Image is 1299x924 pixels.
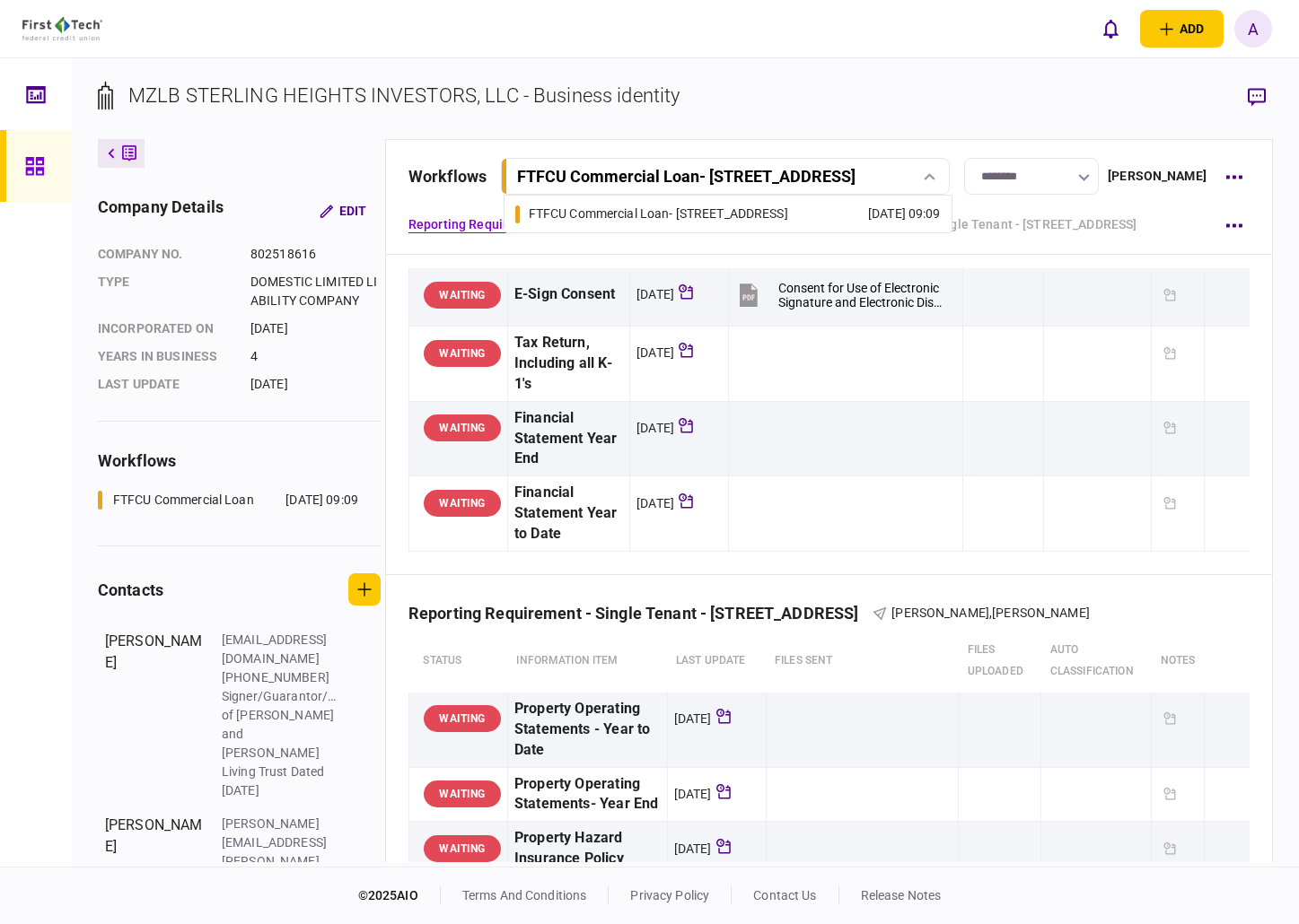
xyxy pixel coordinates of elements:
[735,275,947,315] button: Consent for Use of Electronic Signature and Electronic Disclosures Agreement Editable.pdf
[408,215,768,234] a: Reporting Requirements - Borrower - MZLB [GEOGRAPHIC_DATA] Investors, LLC
[514,699,661,761] div: Property Operating Statements - Year to Date
[1152,630,1205,693] th: notes
[424,282,501,309] div: WAITING
[514,774,661,815] div: Property Operating Statements- Year End
[514,408,623,470] div: Financial Statement Year End
[462,888,587,902] a: terms and conditions
[674,785,712,803] div: [DATE]
[507,630,667,693] th: Information item
[250,245,381,264] div: 802518616
[1108,167,1207,186] div: [PERSON_NAME]
[22,17,102,40] img: client company logo
[1158,837,1181,860] div: Tickler available
[424,705,501,732] div: WAITING
[424,780,501,807] div: WAITING
[1092,10,1129,48] button: open notifications list
[1158,707,1181,730] div: Tickler available
[222,631,338,668] div: [EMAIL_ADDRESS][DOMAIN_NAME]
[753,888,816,902] a: contact us
[989,606,992,620] span: ,
[98,491,358,510] a: FTFCU Commercial Loan[DATE] 09:09
[868,205,941,223] div: [DATE] 09:09
[250,319,381,338] div: [DATE]
[778,281,947,309] div: Consent for Use of Electronic Signature and Electronic Disclosures Agreement Editable.pdf
[250,273,381,310] div: DOMESTIC LIMITED LIABILITY COMPANY
[1158,492,1181,515] div: Tickler available
[514,275,623,315] div: E-Sign Consent
[514,483,623,545] div: Financial Statement Year to Date
[222,668,338,687] div: [PHONE_NUMBER]
[222,815,338,890] div: [PERSON_NAME][EMAIL_ADDRESS][PERSON_NAME][DOMAIN_NAME]
[514,333,623,395] div: Tax Return, Including all K-1's
[992,606,1090,620] span: [PERSON_NAME]
[128,81,680,110] div: MZLB STERLING HEIGHTS INVESTORS, LLC - Business identity
[501,158,950,195] button: FTFCU Commercial Loan- [STREET_ADDRESS]
[113,491,254,510] div: FTFCU Commercial Loan
[674,840,712,858] div: [DATE]
[408,630,507,693] th: status
[408,164,487,188] div: workflows
[408,604,873,623] div: Reporting Requirement - Single Tenant - [STREET_ADDRESS]
[424,340,501,367] div: WAITING
[636,494,674,512] div: [DATE]
[667,630,766,693] th: last update
[636,419,674,437] div: [DATE]
[98,273,233,310] div: Type
[636,285,674,303] div: [DATE]
[285,491,358,510] div: [DATE] 09:09
[1234,10,1272,48] button: A
[630,888,709,902] a: privacy policy
[305,195,381,227] button: Edit
[98,195,224,227] div: company details
[424,490,501,517] div: WAITING
[959,630,1041,693] th: Files uploaded
[250,375,381,394] div: [DATE]
[1158,416,1181,440] div: Tickler available
[1158,342,1181,365] div: Tickler available
[674,710,712,728] div: [DATE]
[529,205,788,223] div: FTFCU Commercial Loan - [STREET_ADDRESS]
[1140,10,1224,48] button: open adding identity options
[1041,630,1152,693] th: auto classification
[98,449,381,473] div: workflows
[861,888,942,902] a: release notes
[98,245,233,264] div: company no.
[766,630,959,693] th: files sent
[786,215,1137,234] a: Reporting Requirement - Single Tenant - [STREET_ADDRESS]
[424,414,501,441] div: WAITING
[105,631,204,800] div: [PERSON_NAME]
[358,886,441,905] div: © 2025 AIO
[515,196,941,232] a: FTFCU Commercial Loan- [STREET_ADDRESS][DATE] 09:09
[1158,283,1181,307] div: Updated document requested
[250,347,381,366] div: 4
[514,828,661,869] div: Property Hazard Insurance Policy
[424,835,501,862] div: WAITING
[517,167,856,186] div: FTFCU Commercial Loan - [STREET_ADDRESS]
[222,687,338,800] div: Signer/Guarantor/Trustee of [PERSON_NAME] and [PERSON_NAME] Living Trust Dated [DATE]
[891,606,989,620] span: [PERSON_NAME]
[98,319,233,338] div: incorporated on
[98,375,233,394] div: last update
[98,578,163,602] div: contacts
[636,344,674,362] div: [DATE]
[98,347,233,366] div: years in business
[1158,782,1181,806] div: Tickler available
